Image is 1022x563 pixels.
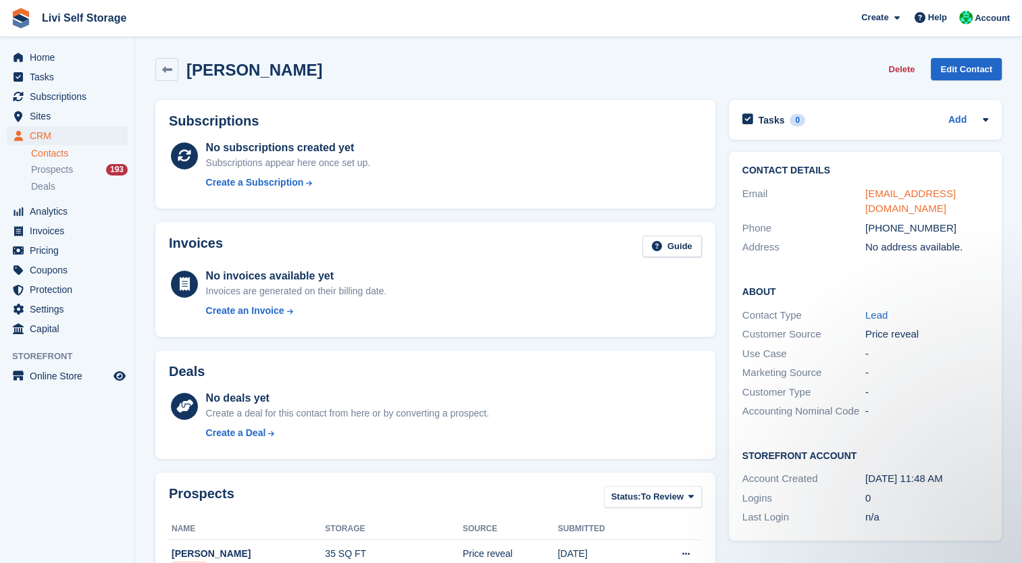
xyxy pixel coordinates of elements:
a: [EMAIL_ADDRESS][DOMAIN_NAME] [865,188,956,215]
a: Contacts [31,147,128,160]
span: Create [861,11,888,24]
a: menu [7,367,128,385]
button: Status: To Review [604,486,702,508]
a: menu [7,48,128,67]
h2: Storefront Account [742,448,988,462]
th: Submitted [558,518,648,540]
a: Create a Subscription [206,176,371,190]
div: Invoices are generated on their billing date. [206,284,387,298]
div: Price reveal [463,547,558,561]
a: menu [7,300,128,319]
img: Joe Robertson [959,11,973,24]
div: - [865,365,988,381]
span: Prospects [31,163,73,176]
span: Pricing [30,241,111,260]
div: Contact Type [742,308,865,323]
a: menu [7,221,128,240]
span: Analytics [30,202,111,221]
div: Logins [742,491,865,506]
div: Last Login [742,510,865,525]
div: Price reveal [865,327,988,342]
div: [PHONE_NUMBER] [865,221,988,236]
div: 0 [865,491,988,506]
a: menu [7,126,128,145]
div: 193 [106,164,128,176]
div: Create a Subscription [206,176,304,190]
span: Protection [30,280,111,299]
div: Create a deal for this contact from here or by converting a prospect. [206,406,489,421]
div: 35 SQ FT [325,547,463,561]
span: Coupons [30,261,111,279]
h2: Tasks [759,114,785,126]
button: Delete [883,58,920,80]
a: menu [7,261,128,279]
div: No invoices available yet [206,268,387,284]
span: Storefront [12,350,134,363]
div: [DATE] 11:48 AM [865,471,988,487]
div: Subscriptions appear here once set up. [206,156,371,170]
a: Prospects 193 [31,163,128,177]
div: Email [742,186,865,217]
span: Settings [30,300,111,319]
span: CRM [30,126,111,145]
div: [PERSON_NAME] [172,547,325,561]
div: Customer Source [742,327,865,342]
div: - [865,346,988,362]
a: menu [7,319,128,338]
a: Edit Contact [931,58,1002,80]
a: menu [7,241,128,260]
h2: Contact Details [742,165,988,176]
span: Home [30,48,111,67]
a: Guide [642,236,702,258]
a: Create an Invoice [206,304,387,318]
a: Preview store [111,368,128,384]
a: Add [948,113,967,128]
span: Help [928,11,947,24]
div: Accounting Nominal Code [742,404,865,419]
th: Name [169,518,325,540]
div: No subscriptions created yet [206,140,371,156]
a: menu [7,280,128,299]
a: menu [7,87,128,106]
div: No address available. [865,240,988,255]
span: Capital [30,319,111,338]
h2: [PERSON_NAME] [186,61,322,79]
span: Account [975,11,1010,25]
div: Use Case [742,346,865,362]
a: menu [7,202,128,221]
span: Online Store [30,367,111,385]
a: Lead [865,309,888,321]
div: [DATE] [558,547,648,561]
h2: Invoices [169,236,223,258]
div: Marketing Source [742,365,865,381]
span: Tasks [30,68,111,86]
div: n/a [865,510,988,525]
div: Create a Deal [206,426,266,440]
div: - [865,404,988,419]
img: stora-icon-8386f47178a22dfd0bd8f6a31ec36ba5ce8667c1dd55bd0f319d3a0aa187defe.svg [11,8,31,28]
div: Create an Invoice [206,304,284,318]
div: Customer Type [742,385,865,400]
div: 0 [790,114,805,126]
h2: Deals [169,364,205,379]
a: Livi Self Storage [36,7,132,29]
div: - [865,385,988,400]
a: menu [7,68,128,86]
a: Deals [31,180,128,194]
span: Deals [31,180,55,193]
h2: Subscriptions [169,113,702,129]
a: menu [7,107,128,126]
div: Account Created [742,471,865,487]
h2: Prospects [169,486,234,511]
th: Storage [325,518,463,540]
span: Invoices [30,221,111,240]
div: No deals yet [206,390,489,406]
h2: About [742,284,988,298]
div: Phone [742,221,865,236]
span: To Review [641,490,684,504]
span: Status: [611,490,641,504]
th: Source [463,518,558,540]
span: Subscriptions [30,87,111,106]
a: Create a Deal [206,426,489,440]
span: Sites [30,107,111,126]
